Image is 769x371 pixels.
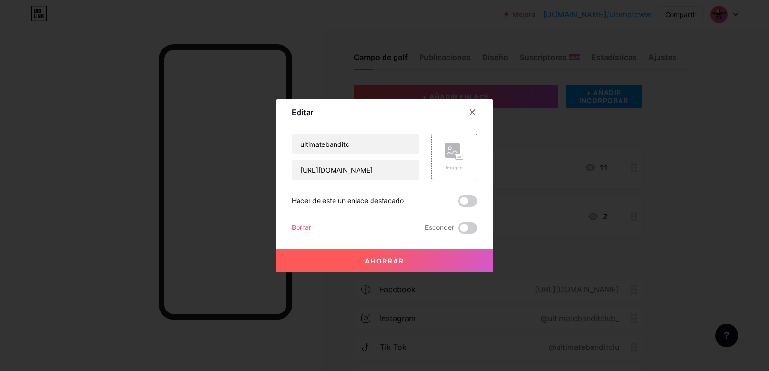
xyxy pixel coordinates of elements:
font: Imagen [446,165,463,170]
font: Hacer de este un enlace destacado [292,196,404,204]
font: Editar [292,108,313,117]
input: Título [292,134,419,154]
input: URL [292,160,419,180]
button: Ahorrar [276,249,493,272]
font: Ahorrar [365,257,404,265]
font: Esconder [425,223,454,231]
font: Borrar [292,223,311,231]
